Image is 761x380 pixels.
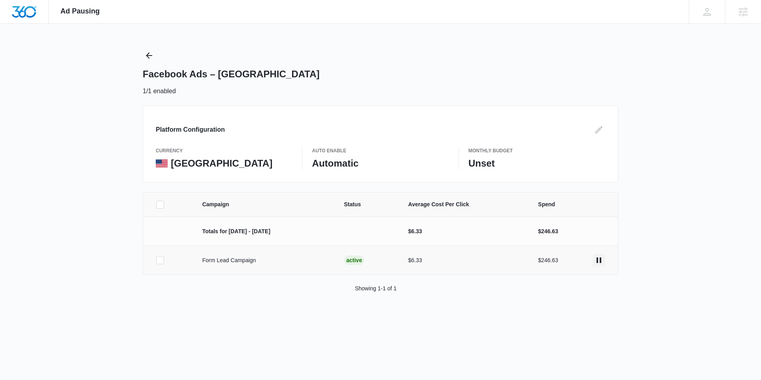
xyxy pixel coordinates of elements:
span: Campaign [202,200,325,209]
p: currency [156,147,293,154]
div: Keywords by Traffic [88,47,134,52]
span: Spend [538,200,605,209]
button: Edit [593,123,605,136]
p: Unset [468,157,605,169]
img: tab_keywords_by_traffic_grey.svg [79,46,85,52]
h3: Platform Configuration [156,125,225,134]
div: Active [344,255,365,265]
img: logo_orange.svg [13,13,19,19]
div: v 4.0.24 [22,13,39,19]
img: website_grey.svg [13,21,19,27]
span: Ad Pausing [61,7,100,15]
p: $246.63 [538,227,558,236]
img: United States [156,159,168,167]
span: Average Cost Per Click [408,200,519,209]
img: tab_domain_overview_orange.svg [21,46,28,52]
p: $246.63 [538,256,558,265]
div: Domain Overview [30,47,71,52]
h1: Facebook Ads – [GEOGRAPHIC_DATA] [143,68,319,80]
button: actions.pause [593,254,605,267]
p: 1/1 enabled [143,86,176,96]
p: [GEOGRAPHIC_DATA] [171,157,272,169]
p: Form Lead Campaign [202,256,325,265]
span: Status [344,200,389,209]
p: Auto Enable [312,147,449,154]
p: $6.33 [408,256,519,265]
p: Monthly Budget [468,147,605,154]
div: Domain: [DOMAIN_NAME] [21,21,87,27]
p: Showing 1-1 of 1 [355,284,396,293]
p: Automatic [312,157,449,169]
button: Back [143,49,155,62]
p: Totals for [DATE] - [DATE] [202,227,325,236]
p: $6.33 [408,227,519,236]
